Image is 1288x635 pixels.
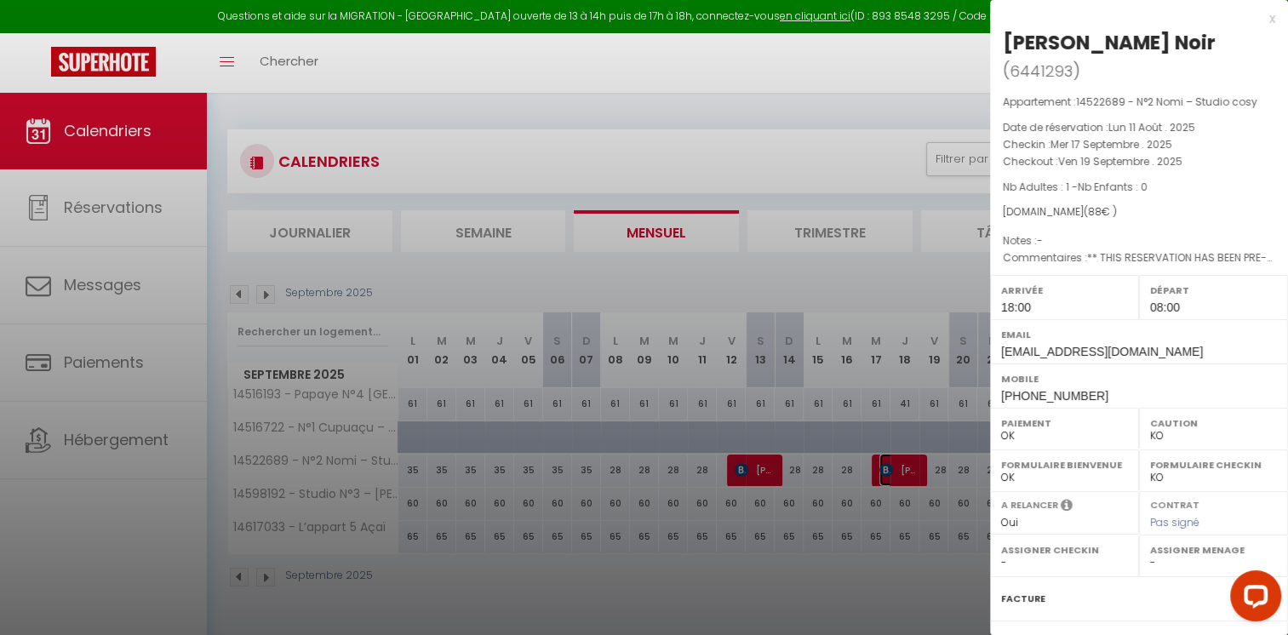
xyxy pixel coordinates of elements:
[1150,415,1277,432] label: Caution
[1001,370,1277,387] label: Mobile
[1001,300,1031,314] span: 18:00
[1003,59,1080,83] span: ( )
[1001,389,1108,403] span: [PHONE_NUMBER]
[1076,94,1257,109] span: 14522689 - N°2 Nomi – Studio cosy
[1001,541,1128,558] label: Assigner Checkin
[1001,345,1203,358] span: [EMAIL_ADDRESS][DOMAIN_NAME]
[1088,204,1102,219] span: 88
[1108,120,1195,134] span: Lun 11 Août . 2025
[1001,456,1128,473] label: Formulaire Bienvenue
[1078,180,1148,194] span: Nb Enfants : 0
[1001,282,1128,299] label: Arrivée
[1150,282,1277,299] label: Départ
[1003,180,1148,194] span: Nb Adultes : 1 -
[1150,515,1199,529] span: Pas signé
[1150,300,1180,314] span: 08:00
[1003,249,1275,266] p: Commentaires :
[1050,137,1172,152] span: Mer 17 Septembre . 2025
[1150,498,1199,509] label: Contrat
[1003,119,1275,136] p: Date de réservation :
[1061,498,1073,517] i: Sélectionner OUI si vous souhaiter envoyer les séquences de messages post-checkout
[1037,233,1043,248] span: -
[1003,204,1275,220] div: [DOMAIN_NAME]
[1010,60,1073,82] span: 6441293
[1150,456,1277,473] label: Formulaire Checkin
[1003,29,1216,56] div: [PERSON_NAME] Noir
[1003,153,1275,170] p: Checkout :
[1003,94,1275,111] p: Appartement :
[1003,232,1275,249] p: Notes :
[1216,563,1288,635] iframe: LiveChat chat widget
[1001,590,1045,608] label: Facture
[1001,498,1058,512] label: A relancer
[1084,204,1117,219] span: ( € )
[1001,326,1277,343] label: Email
[1058,154,1182,169] span: Ven 19 Septembre . 2025
[990,9,1275,29] div: x
[1001,415,1128,432] label: Paiement
[1150,541,1277,558] label: Assigner Menage
[1003,136,1275,153] p: Checkin :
